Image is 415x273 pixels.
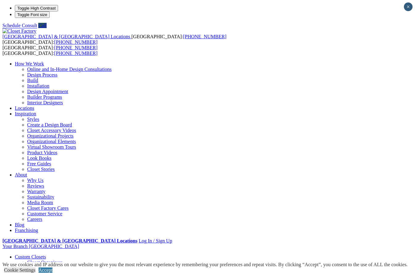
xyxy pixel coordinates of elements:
[27,260,63,265] a: Closet Organizers
[27,217,42,222] a: Careers
[2,28,36,34] img: Closet Factory
[27,178,44,183] a: Why Us
[15,11,50,18] button: Toggle Font size
[15,61,44,66] a: How We Work
[27,100,63,105] a: Interior Designers
[404,2,413,11] button: Close
[2,34,130,39] span: [GEOGRAPHIC_DATA] & [GEOGRAPHIC_DATA] Locations
[27,117,39,122] a: Styles
[2,45,98,56] span: [GEOGRAPHIC_DATA]: [GEOGRAPHIC_DATA]:
[27,211,62,216] a: Customer Service
[54,51,98,56] a: [PHONE_NUMBER]
[27,194,54,200] a: Sustainability
[27,161,51,166] a: Free Guides
[27,83,49,89] a: Installation
[17,6,56,10] span: Toggle High Contrast
[27,167,55,172] a: Closet Stories
[139,238,172,243] a: Log In / Sign Up
[27,189,45,194] a: Warranty
[27,183,44,188] a: Reviews
[27,122,72,127] a: Create a Design Board
[15,111,36,116] a: Inspiration
[183,34,226,39] a: [PHONE_NUMBER]
[27,133,73,139] a: Organizational Projects
[27,150,57,155] a: Product Videos
[29,244,79,249] span: [GEOGRAPHIC_DATA]
[27,89,68,94] a: Design Appointment
[2,238,137,243] a: [GEOGRAPHIC_DATA] & [GEOGRAPHIC_DATA] Locations
[4,267,35,273] a: Cookie Settings
[54,39,98,45] a: [PHONE_NUMBER]
[27,128,76,133] a: Closet Accessory Videos
[27,205,68,211] a: Closet Factory Cares
[27,139,76,144] a: Organizational Elements
[38,23,47,28] a: Call
[15,5,58,11] button: Toggle High Contrast
[2,244,27,249] span: Your Branch
[27,94,62,100] a: Builder Programs
[2,262,408,267] div: We use cookies and IP address on our website to give you the most relevant experience by remember...
[27,67,112,72] a: Online and In-Home Design Consultations
[54,45,98,50] a: [PHONE_NUMBER]
[15,254,46,259] a: Custom Closets
[27,78,38,83] a: Build
[27,200,53,205] a: Media Room
[39,267,52,273] a: Accept
[2,244,79,249] a: Your Branch [GEOGRAPHIC_DATA]
[27,155,52,161] a: Look Books
[15,228,38,233] a: Franchising
[27,72,57,77] a: Design Process
[2,34,226,45] span: [GEOGRAPHIC_DATA]: [GEOGRAPHIC_DATA]:
[15,172,27,177] a: About
[15,222,24,227] a: Blog
[27,144,76,150] a: Virtual Showroom Tours
[17,12,47,17] span: Toggle Font size
[15,105,34,111] a: Locations
[2,23,37,28] a: Schedule Consult
[2,34,131,39] a: [GEOGRAPHIC_DATA] & [GEOGRAPHIC_DATA] Locations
